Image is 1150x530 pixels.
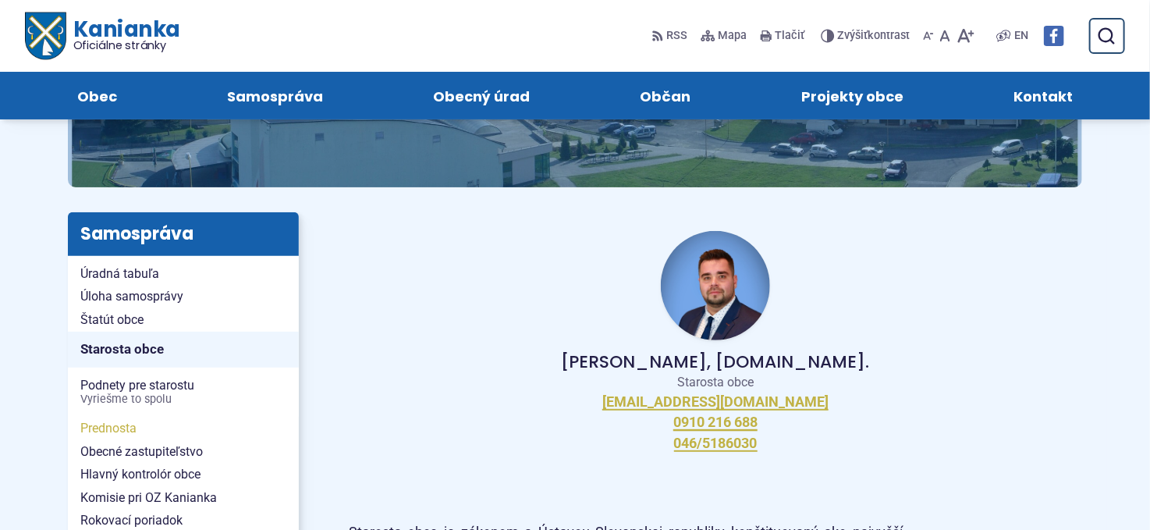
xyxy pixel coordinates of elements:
span: Občan [641,72,691,119]
p: Starosta obce [374,375,1057,390]
a: 046/5186030 [674,435,758,453]
img: Fotka - starosta obce [661,231,770,340]
a: Občan [601,72,730,119]
a: Obecný úrad [394,72,570,119]
span: Mapa [719,27,747,45]
button: Zväčšiť veľkosť písma [953,20,978,52]
span: EN [1014,27,1028,45]
a: Starosta obce [68,332,299,368]
span: Obecný úrad [433,72,530,119]
a: Podnety pre starostuVyriešme to spolu [68,374,299,411]
span: Tlačiť [776,30,805,43]
a: RSS [651,20,691,52]
span: Vyriešme to spolu [80,393,286,406]
span: kontrast [838,30,910,43]
a: Komisie pri OZ Kanianka [68,486,299,510]
span: Oficiálne stránky [73,40,180,51]
h3: Samospráva [68,212,299,256]
span: Úradná tabuľa [80,262,286,286]
span: Kanianka [66,19,179,52]
span: Projekty obce [801,72,903,119]
a: Úradná tabuľa [68,262,299,286]
button: Nastaviť pôvodnú veľkosť písma [937,20,953,52]
a: Samospráva [187,72,362,119]
a: 0910 216 688 [673,414,758,432]
a: Projekty obce [761,72,942,119]
a: Obec [37,72,156,119]
button: Zvýšiťkontrast [821,20,914,52]
span: Štatút obce [80,308,286,332]
span: Starosta obce [80,337,286,361]
a: EN [1011,27,1031,45]
p: [PERSON_NAME], [DOMAIN_NAME]. [374,353,1057,372]
a: Mapa [697,20,751,52]
a: Hlavný kontrolór obce [68,463,299,486]
span: Obecné zastupiteľstvo [80,440,286,464]
img: Prejsť na Facebook stránku [1044,26,1064,46]
a: Prednosta [68,417,299,440]
span: Obec [77,72,117,119]
a: Logo Kanianka, prejsť na domovskú stránku. [25,12,180,60]
a: [EMAIL_ADDRESS][DOMAIN_NAME] [602,393,829,411]
span: Úloha samosprávy [80,285,286,308]
span: Hlavný kontrolór obce [80,463,286,486]
button: Tlačiť [757,20,808,52]
span: RSS [667,27,688,45]
a: Kontakt [974,72,1113,119]
span: Komisie pri OZ Kanianka [80,486,286,510]
button: Zmenšiť veľkosť písma [920,20,937,52]
img: Prejsť na domovskú stránku [25,12,66,60]
span: Prednosta [80,417,286,440]
a: Štatút obce [68,308,299,332]
span: Samospráva [227,72,323,119]
a: Obecné zastupiteľstvo [68,440,299,464]
span: Zvýšiť [838,29,868,42]
span: Kontakt [1013,72,1073,119]
a: Úloha samosprávy [68,285,299,308]
span: Podnety pre starostu [80,374,286,411]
